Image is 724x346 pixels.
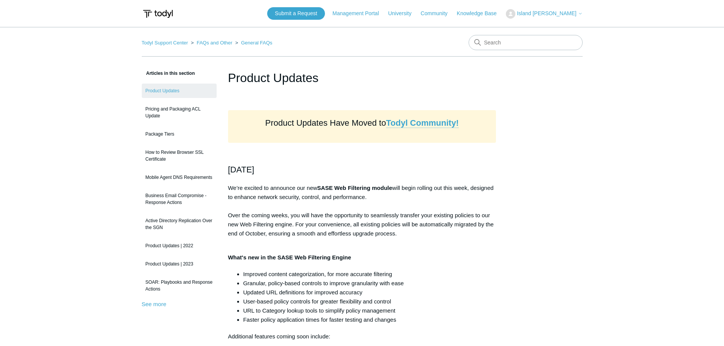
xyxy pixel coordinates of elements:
a: Todyl Support Center [142,40,188,46]
span: Island [PERSON_NAME] [517,10,576,16]
li: Updated URL definitions for improved accuracy [243,288,496,297]
button: Island [PERSON_NAME] [506,9,582,19]
a: How to Review Browser SSL Certificate [142,145,217,166]
a: Product Updates | 2023 [142,257,217,271]
a: FAQs and Other [196,40,232,46]
li: Faster policy application times for faster testing and changes [243,315,496,324]
a: Active Directory Replication Over the SGN [142,213,217,235]
img: Todyl Support Center Help Center home page [142,7,174,21]
a: Management Portal [333,9,387,17]
strong: What's new in the SASE Web Filtering Engine [228,254,351,261]
li: Granular, policy-based controls to improve granularity with ease [243,279,496,288]
a: Submit a Request [267,7,325,20]
span: Articles in this section [142,71,195,76]
a: See more [142,301,166,307]
a: Community [421,9,455,17]
li: FAQs and Other [189,40,234,46]
p: Additional features coming soon include: [228,332,496,341]
li: URL to Category lookup tools to simplify policy management [243,306,496,315]
h1: Product Updates [228,69,496,87]
a: General FAQs [241,40,272,46]
li: Todyl Support Center [142,40,190,46]
a: Mobile Agent DNS Requirements [142,170,217,185]
a: Product Updates [142,84,217,98]
a: Knowledge Base [457,9,504,17]
h2: [DATE] [228,163,496,176]
a: Todyl Community! [386,118,459,128]
li: User-based policy controls for greater flexibility and control [243,297,496,306]
a: University [388,9,419,17]
p: We’re excited to announce our new will begin rolling out this week, designed to enhance network s... [228,183,496,238]
a: Pricing and Packaging ACL Update [142,102,217,123]
input: Search [469,35,583,50]
a: Package Tiers [142,127,217,141]
h2: Product Updates Have Moved to [234,116,490,130]
li: Improved content categorization, for more accurate filtering [243,270,496,279]
a: Business Email Compromise - Response Actions [142,188,217,210]
a: Product Updates | 2022 [142,239,217,253]
li: General FAQs [234,40,272,46]
a: SOAR: Playbooks and Response Actions [142,275,217,296]
strong: SASE Web Filtering module [317,185,392,191]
